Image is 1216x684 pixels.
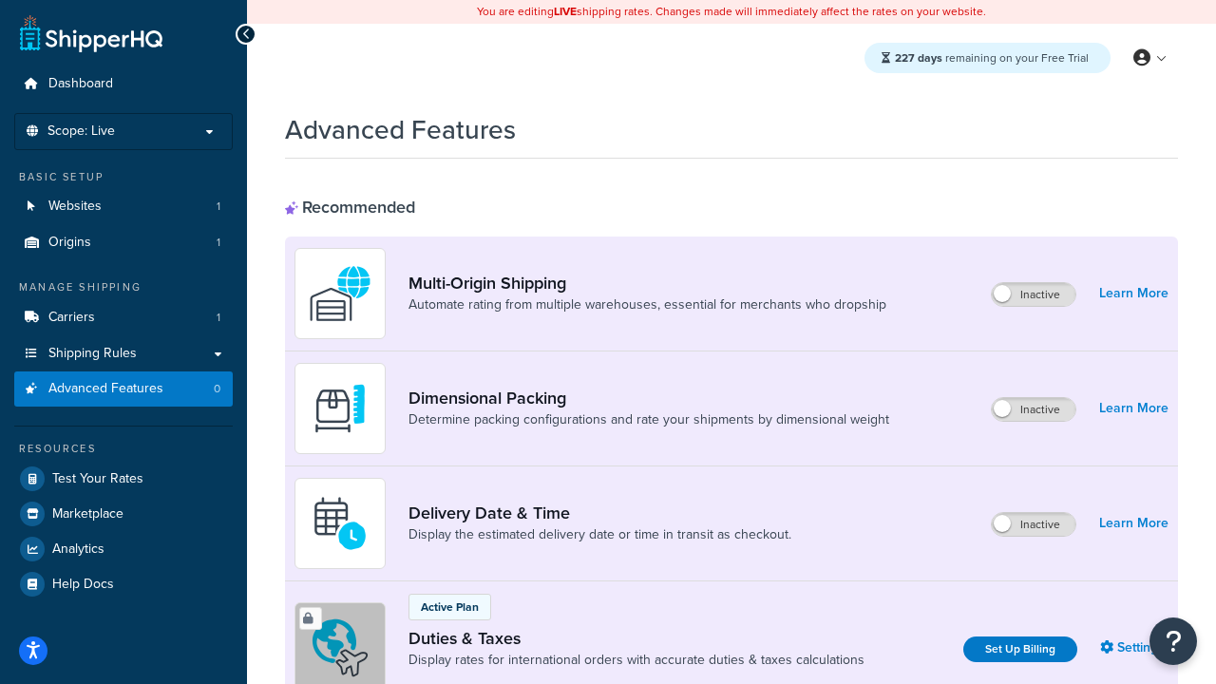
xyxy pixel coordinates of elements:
[895,49,1089,66] span: remaining on your Free Trial
[47,123,115,140] span: Scope: Live
[14,300,233,335] a: Carriers1
[14,441,233,457] div: Resources
[408,525,791,544] a: Display the estimated delivery date or time in transit as checkout.
[48,381,163,397] span: Advanced Features
[14,371,233,407] a: Advanced Features0
[992,283,1075,306] label: Inactive
[14,225,233,260] li: Origins
[48,235,91,251] span: Origins
[1099,510,1168,537] a: Learn More
[14,300,233,335] li: Carriers
[14,189,233,224] a: Websites1
[408,503,791,523] a: Delivery Date & Time
[14,336,233,371] a: Shipping Rules
[14,497,233,531] a: Marketplace
[307,490,373,557] img: gfkeb5ejjkALwAAAABJRU5ErkJggg==
[52,506,123,522] span: Marketplace
[992,398,1075,421] label: Inactive
[217,235,220,251] span: 1
[48,76,113,92] span: Dashboard
[895,49,942,66] strong: 227 days
[217,199,220,215] span: 1
[14,66,233,102] a: Dashboard
[1149,617,1197,665] button: Open Resource Center
[408,388,889,408] a: Dimensional Packing
[408,295,886,314] a: Automate rating from multiple warehouses, essential for merchants who dropship
[408,410,889,429] a: Determine packing configurations and rate your shipments by dimensional weight
[48,346,137,362] span: Shipping Rules
[52,577,114,593] span: Help Docs
[285,197,415,218] div: Recommended
[52,471,143,487] span: Test Your Rates
[14,462,233,496] a: Test Your Rates
[408,273,886,294] a: Multi-Origin Shipping
[214,381,220,397] span: 0
[217,310,220,326] span: 1
[963,636,1077,662] a: Set Up Billing
[992,513,1075,536] label: Inactive
[285,111,516,148] h1: Advanced Features
[408,628,864,649] a: Duties & Taxes
[554,3,577,20] b: LIVE
[421,598,479,616] p: Active Plan
[52,541,104,558] span: Analytics
[48,199,102,215] span: Websites
[14,532,233,566] a: Analytics
[14,567,233,601] a: Help Docs
[1099,280,1168,307] a: Learn More
[14,189,233,224] li: Websites
[307,260,373,327] img: WatD5o0RtDAAAAAElFTkSuQmCC
[14,371,233,407] li: Advanced Features
[14,169,233,185] div: Basic Setup
[408,651,864,670] a: Display rates for international orders with accurate duties & taxes calculations
[48,310,95,326] span: Carriers
[14,279,233,295] div: Manage Shipping
[307,375,373,442] img: DTVBYsAAAAAASUVORK5CYII=
[1100,635,1168,661] a: Settings
[1099,395,1168,422] a: Learn More
[14,225,233,260] a: Origins1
